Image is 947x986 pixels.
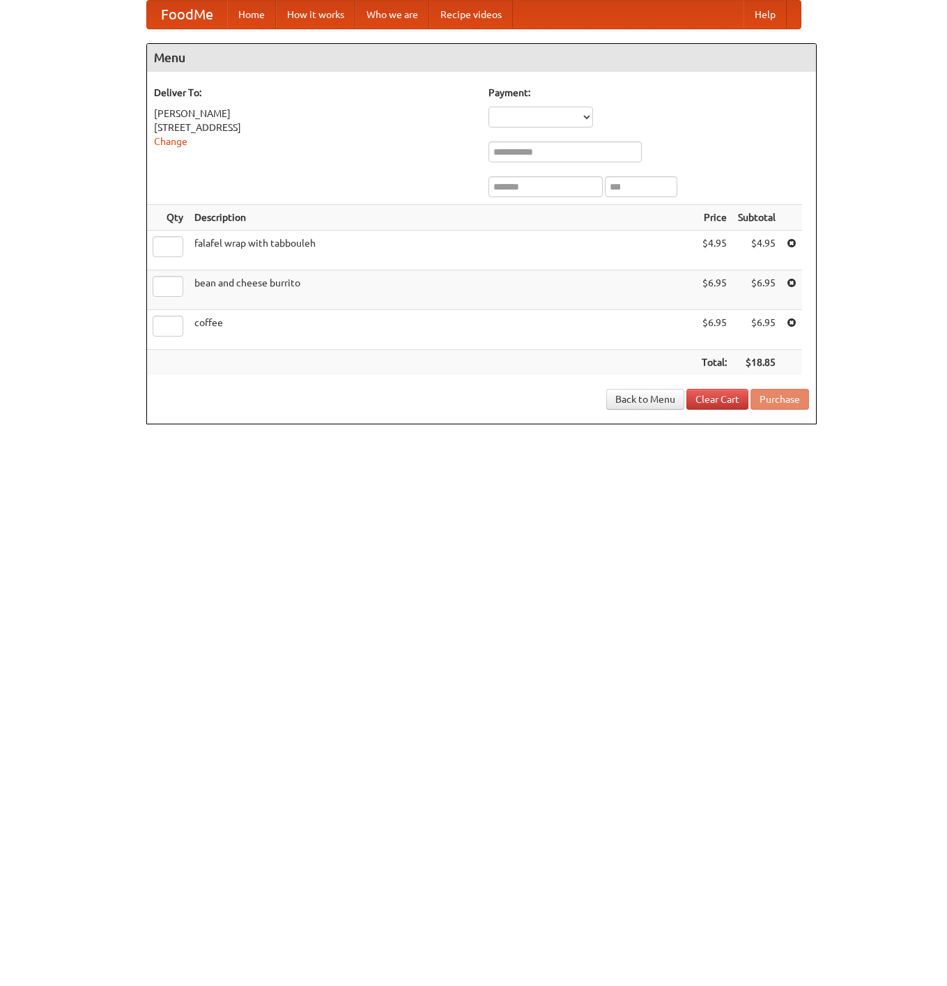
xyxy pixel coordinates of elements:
[276,1,355,29] a: How it works
[189,231,696,270] td: falafel wrap with tabbouleh
[696,231,732,270] td: $4.95
[154,121,475,134] div: [STREET_ADDRESS]
[147,44,816,72] h4: Menu
[732,310,781,350] td: $6.95
[696,310,732,350] td: $6.95
[189,205,696,231] th: Description
[355,1,429,29] a: Who we are
[154,107,475,121] div: [PERSON_NAME]
[154,86,475,100] h5: Deliver To:
[696,205,732,231] th: Price
[732,231,781,270] td: $4.95
[189,310,696,350] td: coffee
[227,1,276,29] a: Home
[696,270,732,310] td: $6.95
[189,270,696,310] td: bean and cheese burrito
[488,86,809,100] h5: Payment:
[732,205,781,231] th: Subtotal
[686,389,748,410] a: Clear Cart
[750,389,809,410] button: Purchase
[606,389,684,410] a: Back to Menu
[154,136,187,147] a: Change
[429,1,513,29] a: Recipe videos
[147,1,227,29] a: FoodMe
[732,270,781,310] td: $6.95
[147,205,189,231] th: Qty
[744,1,787,29] a: Help
[696,350,732,376] th: Total:
[732,350,781,376] th: $18.85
